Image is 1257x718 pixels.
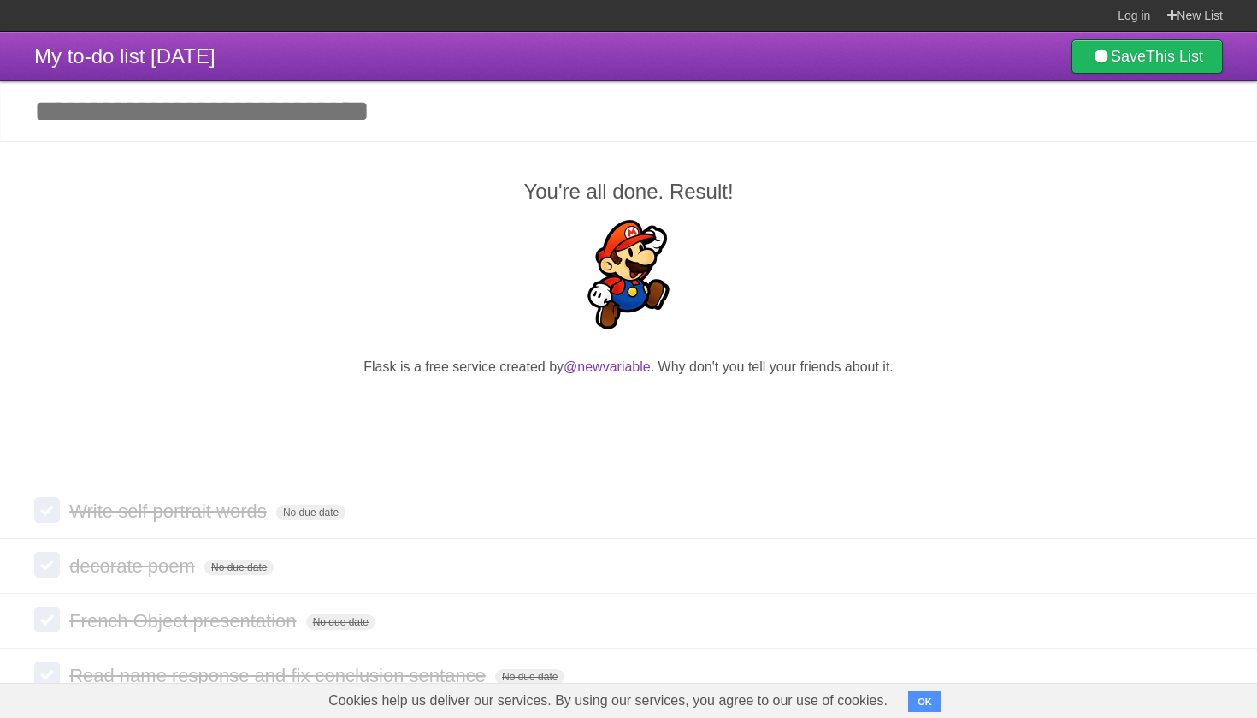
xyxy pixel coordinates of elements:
[574,220,683,329] img: Super Mario
[311,684,905,718] span: Cookies help us deliver our services. By using our services, you agree to our use of cookies.
[34,552,60,578] label: Done
[306,614,375,630] span: No due date
[34,176,1223,207] h2: You're all done. Result!
[69,555,199,577] span: decorate poem
[34,607,60,632] label: Done
[204,560,274,575] span: No due date
[69,501,271,522] span: Write self portrait words
[564,359,651,374] a: @newvariable
[276,505,345,520] span: No due date
[69,610,300,632] span: French Object presentation
[1071,39,1223,74] a: SaveThis List
[34,497,60,523] label: Done
[1146,48,1203,65] b: This List
[34,662,60,687] label: Done
[495,669,564,685] span: No due date
[598,399,660,423] iframe: X Post Button
[69,665,490,686] span: Read name response and fix conclusion sentance
[34,357,1223,377] p: Flask is a free service created by . Why don't you tell your friends about it.
[908,691,941,712] button: OK
[34,45,215,68] span: My to-do list [DATE]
